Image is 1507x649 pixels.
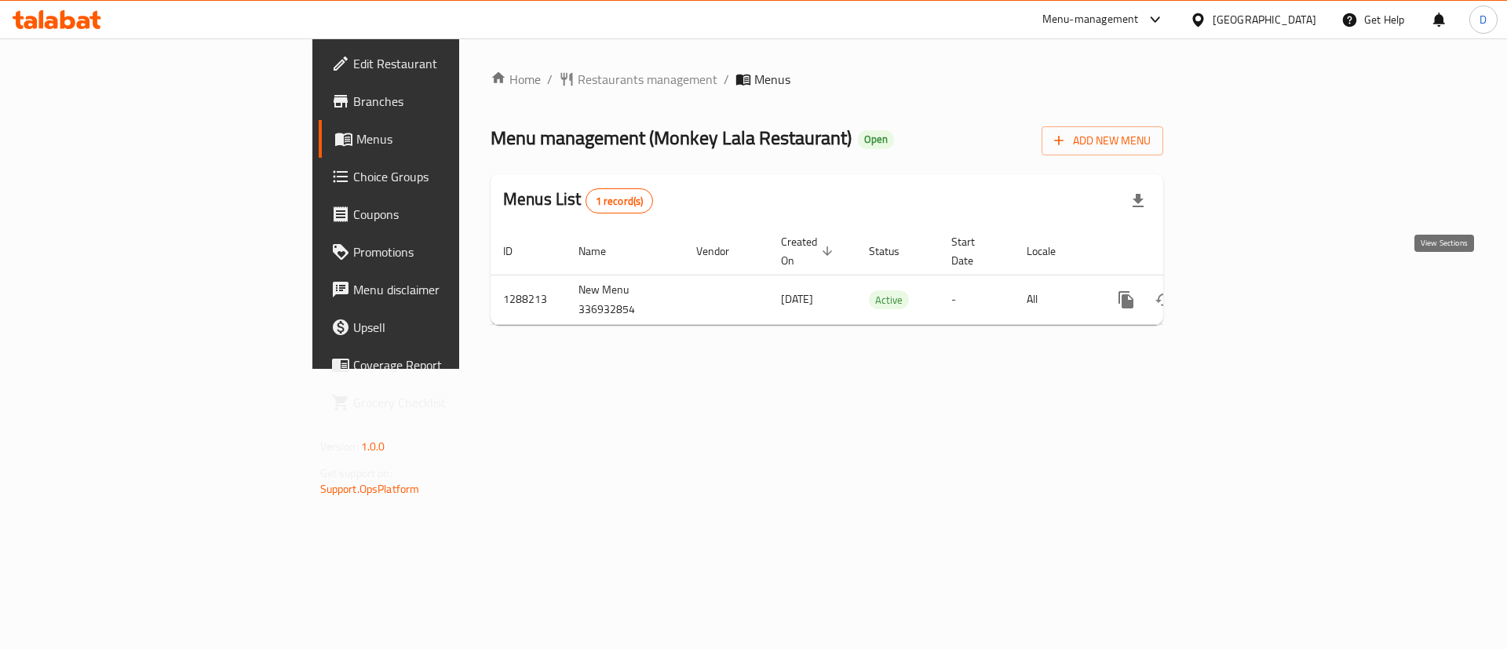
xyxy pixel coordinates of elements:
[353,393,552,412] span: Grocery Checklist
[1042,126,1163,155] button: Add New Menu
[319,384,564,421] a: Grocery Checklist
[1054,131,1151,151] span: Add New Menu
[754,70,790,89] span: Menus
[319,45,564,82] a: Edit Restaurant
[353,355,552,374] span: Coverage Report
[586,188,654,213] div: Total records count
[353,92,552,111] span: Branches
[869,242,920,261] span: Status
[319,308,564,346] a: Upsell
[781,289,813,309] span: [DATE]
[1119,182,1157,220] div: Export file
[319,158,564,195] a: Choice Groups
[559,70,717,89] a: Restaurants management
[491,120,852,155] span: Menu management ( Monkey Lala Restaurant )
[578,242,626,261] span: Name
[869,290,909,309] div: Active
[578,70,717,89] span: Restaurants management
[319,346,564,384] a: Coverage Report
[586,194,653,209] span: 1 record(s)
[319,120,564,158] a: Menus
[696,242,750,261] span: Vendor
[491,70,1163,89] nav: breadcrumb
[858,133,894,146] span: Open
[951,232,995,270] span: Start Date
[858,130,894,149] div: Open
[319,271,564,308] a: Menu disclaimer
[320,436,359,457] span: Version:
[1213,11,1316,28] div: [GEOGRAPHIC_DATA]
[319,233,564,271] a: Promotions
[353,167,552,186] span: Choice Groups
[361,436,385,457] span: 1.0.0
[724,70,729,89] li: /
[356,129,552,148] span: Menus
[1042,10,1139,29] div: Menu-management
[1014,275,1095,324] td: All
[1145,281,1183,319] button: Change Status
[503,242,533,261] span: ID
[1027,242,1076,261] span: Locale
[353,280,552,299] span: Menu disclaimer
[1480,11,1487,28] span: D
[869,291,909,309] span: Active
[353,242,552,261] span: Promotions
[1095,228,1271,275] th: Actions
[566,275,684,324] td: New Menu 336932854
[503,188,653,213] h2: Menus List
[353,318,552,337] span: Upsell
[319,195,564,233] a: Coupons
[353,54,552,73] span: Edit Restaurant
[320,479,420,499] a: Support.OpsPlatform
[491,228,1271,325] table: enhanced table
[353,205,552,224] span: Coupons
[781,232,837,270] span: Created On
[939,275,1014,324] td: -
[319,82,564,120] a: Branches
[1107,281,1145,319] button: more
[320,463,392,483] span: Get support on:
